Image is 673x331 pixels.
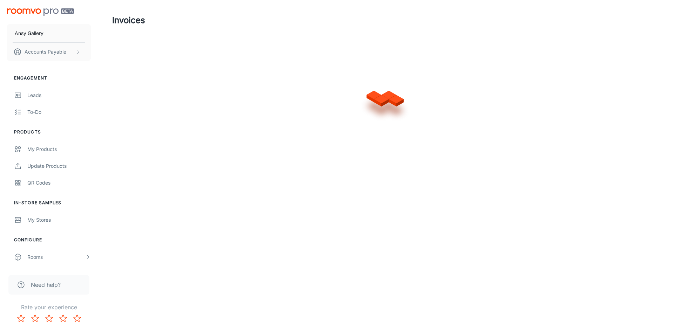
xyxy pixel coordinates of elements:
img: Roomvo PRO Beta [7,8,74,16]
div: Update Products [27,162,91,170]
button: Ansy Gallery [7,24,91,42]
div: QR Codes [27,179,91,187]
div: My Products [27,145,91,153]
p: Ansy Gallery [15,29,43,37]
div: Leads [27,91,91,99]
h1: Invoices [112,14,145,27]
button: Accounts Payable [7,43,91,61]
div: To-do [27,108,91,116]
p: Accounts Payable [25,48,66,56]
